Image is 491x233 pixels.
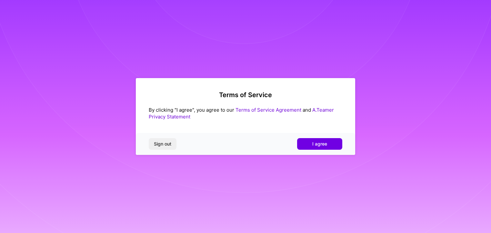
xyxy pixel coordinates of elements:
span: I agree [312,141,327,147]
a: Terms of Service Agreement [235,107,301,113]
div: By clicking "I agree", you agree to our and [149,106,342,120]
span: Sign out [154,141,171,147]
button: I agree [297,138,342,150]
h2: Terms of Service [149,91,342,99]
button: Sign out [149,138,176,150]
